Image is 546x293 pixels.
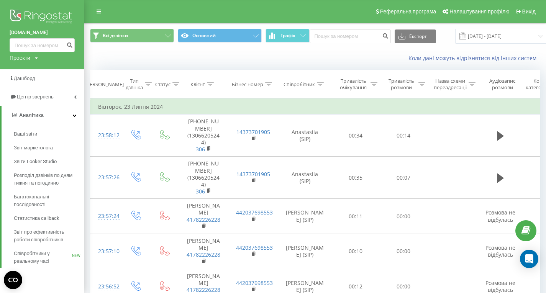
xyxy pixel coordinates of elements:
[14,247,84,268] a: Співробітники у реальному часіNEW
[408,54,540,62] a: Коли дані можуть відрізнятися вiд інших систем
[155,81,171,88] div: Статус
[380,157,428,199] td: 00:07
[14,144,53,152] span: Звіт маркетолога
[236,279,273,286] a: 442037698553
[520,250,538,268] div: Open Intercom Messenger
[14,130,37,138] span: Ваші звіти
[2,106,84,124] a: Аналiтика
[10,38,75,52] input: Пошук за номером
[103,33,128,39] span: Всі дзвінки
[179,199,228,234] td: [PERSON_NAME]
[449,8,509,15] span: Налаштування профілю
[380,8,436,15] span: Реферальна програма
[14,228,80,244] span: Звіт про ефективність роботи співробітників
[14,172,80,187] span: Розподіл дзвінків по дням тижня та погодинно
[85,81,124,88] div: [PERSON_NAME]
[280,33,295,38] span: Графік
[196,146,205,153] a: 306
[179,115,228,157] td: [PHONE_NUMBER] (13066205244)
[14,225,84,247] a: Звіт про ефективність роботи співробітників
[196,188,205,195] a: 306
[14,190,84,211] a: Багатоканальні послідовності
[284,81,315,88] div: Співробітник
[190,81,205,88] div: Клієнт
[278,115,332,157] td: Anastasiia (SIP)
[126,78,143,91] div: Тип дзвінка
[14,193,80,208] span: Багатоканальні послідовності
[236,209,273,216] a: 442037698553
[179,234,228,269] td: [PERSON_NAME]
[278,199,332,234] td: [PERSON_NAME] (SIP)
[14,211,84,225] a: Статистика callback
[332,199,380,234] td: 00:11
[310,29,391,43] input: Пошук за номером
[485,209,515,223] span: Розмова не відбулась
[10,8,75,27] img: Ringostat logo
[485,244,515,258] span: Розмова не відбулась
[395,29,436,43] button: Експорт
[10,29,75,36] a: [DOMAIN_NAME]
[14,155,84,169] a: Звіти Looker Studio
[332,157,380,199] td: 00:35
[232,81,263,88] div: Бізнес номер
[14,214,59,222] span: Статистика callback
[332,115,380,157] td: 00:34
[187,251,220,258] a: 41782226228
[236,128,270,136] a: 14373701905
[522,8,536,15] span: Вихід
[236,244,273,251] a: 442037698553
[484,78,521,91] div: Аудіозапис розмови
[98,209,113,224] div: 23:57:24
[386,78,416,91] div: Тривалість розмови
[338,78,369,91] div: Тривалість очікування
[14,169,84,190] a: Розподіл дзвінків по дням тижня та погодинно
[332,234,380,269] td: 00:10
[90,29,174,43] button: Всі дзвінки
[178,29,262,43] button: Основний
[380,115,428,157] td: 00:14
[278,234,332,269] td: [PERSON_NAME] (SIP)
[14,158,57,165] span: Звіти Looker Studio
[14,141,84,155] a: Звіт маркетолога
[236,170,270,178] a: 14373701905
[278,157,332,199] td: Anastasiia (SIP)
[98,128,113,143] div: 23:58:12
[14,75,35,81] span: Дашборд
[19,112,44,118] span: Аналiтика
[98,244,113,259] div: 23:57:10
[14,250,72,265] span: Співробітники у реальному часі
[4,271,22,289] button: Open CMP widget
[179,157,228,199] td: [PHONE_NUMBER] (13066205244)
[187,216,220,223] a: 41782226228
[380,234,428,269] td: 00:00
[434,78,467,91] div: Назва схеми переадресації
[98,170,113,185] div: 23:57:26
[266,29,310,43] button: Графік
[10,54,30,62] div: Проекти
[380,199,428,234] td: 00:00
[17,94,54,100] span: Центр звернень
[14,127,84,141] a: Ваші звіти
